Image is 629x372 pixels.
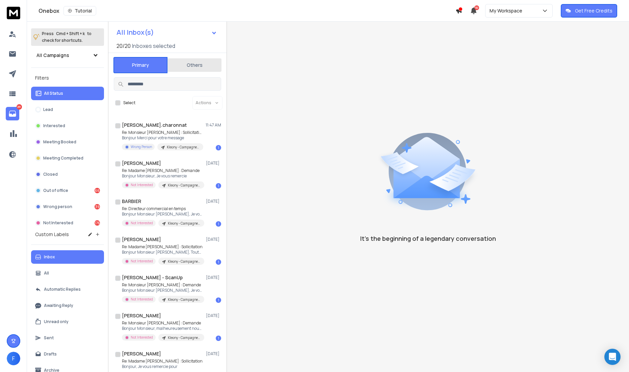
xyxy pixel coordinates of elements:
button: Others [167,58,221,73]
h1: [PERSON_NAME] [122,160,161,167]
p: Wrong person [43,204,72,209]
p: [DATE] [206,161,221,166]
div: Onebox [38,6,455,16]
h1: All Campaigns [36,52,69,59]
p: Press to check for shortcuts. [42,30,91,44]
p: Kleony - Campagne de prospection #03 [168,335,200,340]
button: All Campaigns [31,49,104,62]
button: Wrong person39 [31,200,104,213]
button: All Status [31,87,104,100]
h1: BARBIER [122,198,141,205]
p: Re: Monsieur [PERSON_NAME] : Demande [122,282,203,288]
button: Drafts [31,347,104,361]
button: Unread only [31,315,104,328]
p: Kleony - Campagne de prospection #02 [168,259,200,264]
h3: Custom Labels [35,231,69,238]
button: Sent [31,331,104,345]
p: All [44,270,49,276]
button: Primary [113,57,167,73]
p: Automatic Replies [44,287,81,292]
button: Out of office66 [31,184,104,197]
a: 281 [6,107,19,120]
button: F [7,352,20,365]
p: My Workspace [490,7,525,14]
p: Wrong Person [131,144,152,149]
p: Meeting Booked [43,139,76,145]
label: Select [123,100,135,106]
p: All Status [44,91,63,96]
span: 20 / 20 [116,42,131,50]
p: [DATE] [206,237,221,242]
p: Re: Madame [PERSON_NAME] : Demande [122,168,203,173]
button: All Inbox(s) [111,26,222,39]
p: [DATE] [206,351,221,356]
p: Bonjour Monsieur [PERSON_NAME], Je vous [122,211,203,217]
p: Bonjour Monsieur [PERSON_NAME], Toutes mes [122,250,203,255]
p: Not Interested [131,335,153,340]
button: All [31,266,104,280]
p: Bonjour Monsieur, malheureusement nous ne [122,326,203,331]
h1: [PERSON_NAME] [122,350,161,357]
div: 1 [216,145,221,150]
p: Not Interested [43,220,73,226]
span: Cmd + Shift + k [55,30,86,37]
button: Lead [31,103,104,116]
button: Closed [31,168,104,181]
p: Not Interested [131,221,153,226]
div: Open Intercom Messenger [604,349,621,365]
button: Get Free Credits [561,4,617,18]
p: Unread only [44,319,69,324]
p: Inbox [44,254,55,260]
div: 1 [216,336,221,341]
h1: All Inbox(s) [116,29,154,36]
p: Kleony - Campagne de prospection #03 [168,183,200,188]
div: 1 [216,221,221,227]
button: Meeting Completed [31,151,104,165]
p: Out of office [43,188,68,193]
button: Tutorial [63,6,96,16]
p: [DATE] [206,313,221,318]
p: Meeting Completed [43,155,83,161]
p: Not Interested [131,297,153,302]
button: Meeting Booked [31,135,104,149]
p: It’s the beginning of a legendary conversation [360,234,496,243]
p: Bonjour, Je vous remercie pour [122,364,203,369]
h1: [PERSON_NAME] - ScanUp [122,274,183,281]
p: Drafts [44,351,57,357]
div: 1 [216,297,221,303]
p: Lead [43,107,53,112]
div: 1 [216,259,221,265]
button: Interested [31,119,104,133]
span: 50 [474,5,479,10]
p: 281 [17,104,22,110]
p: Not Interested [131,259,153,264]
p: Closed [43,172,58,177]
button: Not Interested176 [31,216,104,230]
p: Not Interested [131,182,153,188]
p: Bonjour Monsieur [PERSON_NAME], Je vous [122,288,203,293]
p: Re: Madame [PERSON_NAME] : Sollicitation [122,359,203,364]
div: 176 [95,220,100,226]
p: Bonjour Merci pour votre message [122,135,203,141]
p: [DATE] [206,275,221,280]
p: [DATE] [206,199,221,204]
p: Get Free Credits [575,7,612,14]
p: Kleony - Campagne de prospection #03 [168,297,200,302]
p: Re: Madame [PERSON_NAME] : Sollicitation [122,244,203,250]
h1: [PERSON_NAME] [122,236,161,243]
p: 11:47 AM [206,122,221,128]
div: 1 [216,183,221,189]
p: Kleony - Campagne de prospection #03 [167,145,199,150]
button: Automatic Replies [31,283,104,296]
p: Interested [43,123,65,128]
p: Sent [44,335,54,341]
h3: Filters [31,73,104,83]
button: Awaiting Reply [31,299,104,312]
p: Awaiting Reply [44,303,73,308]
div: 66 [95,188,100,193]
button: Inbox [31,250,104,264]
p: Kleony - Campagne de prospection #03 [168,221,200,226]
h1: [PERSON_NAME].charonnat [122,122,187,128]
